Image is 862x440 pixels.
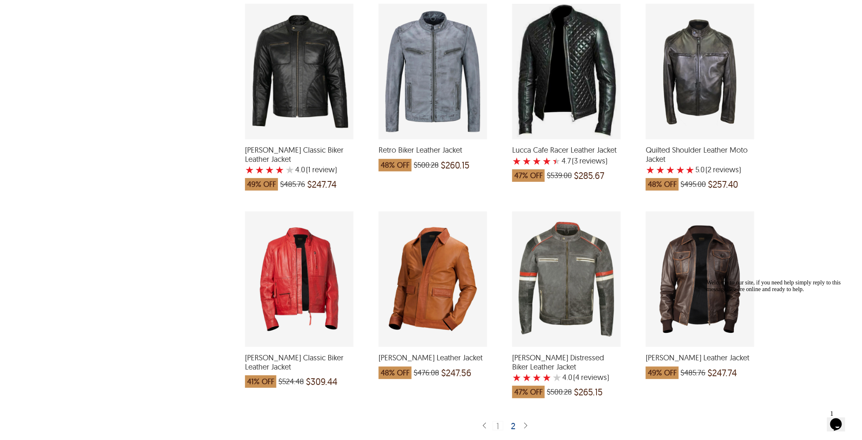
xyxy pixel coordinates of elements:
span: Mike Classic Biker Leather Jacket [245,353,354,371]
a: Lucca Cafe Racer Leather Jacket with a 4.666666666666667 Star Rating 3 Product Review which was a... [512,134,621,186]
label: 2 rating [255,166,264,174]
span: $257.40 [708,180,738,189]
span: $500.28 [547,388,572,396]
span: ) [306,166,337,174]
span: ) [706,166,741,174]
span: reviews [578,157,605,165]
a: Luis Bomber Leather Jacket which was at a price of $485.76, now after discount the price is [646,342,754,383]
label: 1 rating [512,157,521,165]
label: 4 rating [542,373,551,382]
span: Luis Bomber Leather Jacket [646,353,754,362]
label: 5 rating [552,157,561,165]
div: 1 [493,421,503,430]
img: sprite-icon [522,422,529,430]
span: Retro Biker Leather Jacket [379,146,487,155]
img: sprite-icon [481,422,488,430]
iframe: chat widget [703,276,854,402]
a: Retro Biker Leather Jacket which was at a price of $500.28, now after discount the price is [379,134,487,176]
span: $260.15 [441,161,470,169]
label: 2 rating [522,373,531,382]
label: 4 rating [542,157,551,165]
span: 48% OFF [379,159,412,171]
label: 3 rating [532,157,541,165]
iframe: chat widget [827,407,854,432]
span: Enzo Distressed Biker Leather Jacket [512,353,621,371]
span: 49% OFF [245,178,278,191]
span: Lucca Cafe Racer Leather Jacket [512,146,621,155]
span: $247.74 [307,180,336,189]
span: Quilted Shoulder Leather Moto Jacket [646,146,754,163]
label: 4.0 [562,373,572,382]
span: (2 [706,166,712,174]
span: $485.76 [681,369,706,377]
label: 3 rating [666,166,675,174]
span: Anthony Classic Biker Leather Jacket [245,146,354,163]
span: 48% OFF [646,178,679,191]
span: Luke Biker Leather Jacket [379,353,487,362]
label: 5 rating [552,373,561,382]
label: 1 rating [646,166,655,174]
span: $285.67 [574,171,604,180]
div: 2 [508,422,520,430]
a: Quilted Shoulder Leather Moto Jacket with a 5 Star Rating 2 Product Review which was at a price o... [646,134,754,195]
span: $500.28 [414,161,439,169]
span: reviews [712,166,739,174]
span: $476.08 [414,369,439,377]
label: 4 rating [275,166,284,174]
a: Anthony Classic Biker Leather Jacket with a 4 Star Rating 1 Product Review which was at a price o... [245,134,354,195]
span: 49% OFF [646,367,679,379]
label: 1 rating [512,373,521,382]
span: 41% OFF [245,375,276,388]
label: 4.7 [561,157,571,165]
a: Enzo Distressed Biker Leather Jacket with a 4 Star Rating 4 Product Review which was at a price o... [512,342,621,402]
label: 4.0 [295,166,305,174]
span: (4 [573,373,579,382]
span: $524.48 [278,377,304,386]
span: (1 [306,166,311,174]
span: 47% OFF [512,169,545,182]
span: $247.56 [441,369,471,377]
span: $539.00 [547,171,572,180]
label: 3 rating [265,166,274,174]
label: 3 rating [532,373,541,382]
span: ) [573,373,609,382]
span: $265.15 [574,388,603,396]
span: $309.44 [306,377,337,386]
span: reviews [579,373,607,382]
span: $495.00 [681,180,706,189]
span: 48% OFF [379,367,412,379]
span: review [311,166,335,174]
a: Luke Biker Leather Jacket which was at a price of $476.08, now after discount the price is [379,342,487,383]
span: Welcome to our site, if you need help simply reply to this message, we are online and ready to help. [3,3,138,16]
label: 4 rating [676,166,685,174]
span: $485.76 [280,180,305,189]
label: 2 rating [656,166,665,174]
label: 5 rating [686,166,695,174]
div: Welcome to our site, if you need help simply reply to this message, we are online and ready to help. [3,3,154,17]
a: Mike Classic Biker Leather Jacket which was at a price of $524.48, now after discount the price is [245,342,354,392]
label: 5.0 [696,166,705,174]
span: (3 [572,157,578,165]
span: 47% OFF [512,386,545,398]
label: 1 rating [245,166,254,174]
span: ) [572,157,607,165]
label: 2 rating [522,157,531,165]
label: 5 rating [285,166,294,174]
